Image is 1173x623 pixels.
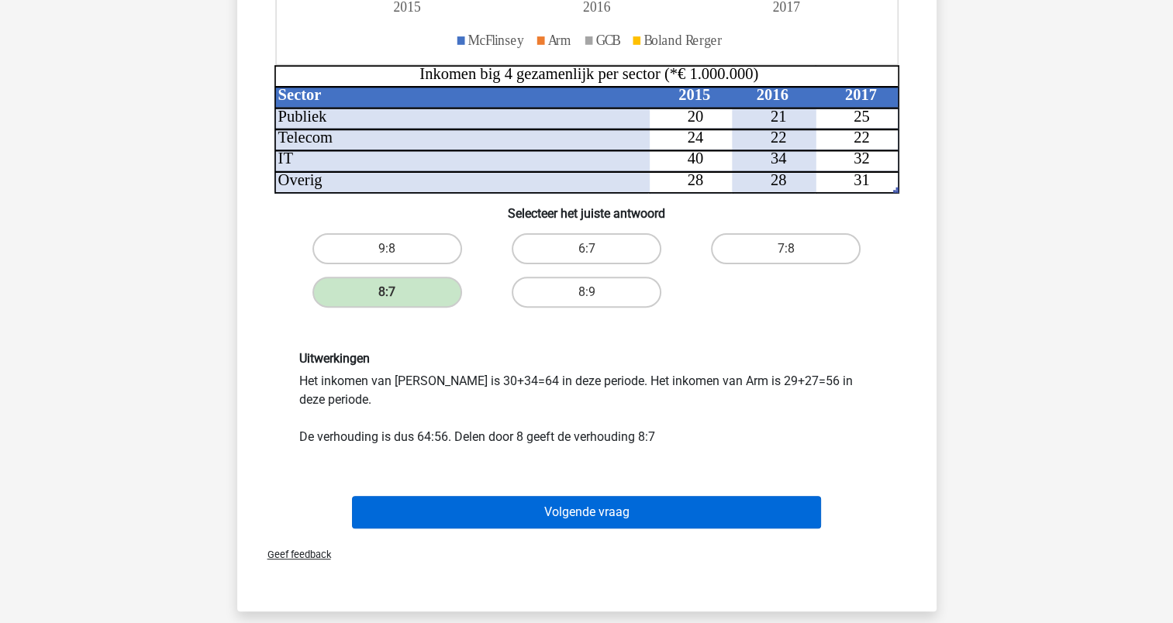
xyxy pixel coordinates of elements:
tspan: 2016 [756,86,788,103]
tspan: Overig [278,171,322,189]
tspan: IT [278,150,293,167]
h6: Uitwerkingen [299,351,875,366]
tspan: Arm [547,32,571,48]
div: Het inkomen van [PERSON_NAME] is 30+34=64 in deze periode. Het inkomen van Arm is 29+27=56 in dez... [288,351,886,446]
tspan: 28 [770,171,786,188]
span: Geef feedback [255,549,331,560]
tspan: McFlinsey [467,32,524,48]
tspan: 2017 [844,86,876,103]
tspan: Telecom [278,129,332,146]
tspan: 21 [770,108,786,125]
tspan: 40 [687,150,703,167]
label: 8:9 [512,277,661,308]
label: 9:8 [312,233,462,264]
label: 7:8 [711,233,861,264]
tspan: 22 [770,129,786,146]
tspan: 22 [854,129,870,146]
tspan: 34 [770,150,786,167]
tspan: Sector [278,86,321,103]
tspan: GCB [595,32,620,48]
button: Volgende vraag [352,496,821,528]
label: 8:7 [312,277,462,308]
tspan: Inkomen big 4 gezamenlijk per sector (*€ 1.000.000) [419,65,758,83]
tspan: Boland Rerger [643,32,722,48]
tspan: 2015 [678,86,710,103]
tspan: 20 [687,108,703,125]
h6: Selecteer het juiste antwoord [262,194,912,221]
tspan: 28 [687,171,703,188]
label: 6:7 [512,233,661,264]
tspan: 25 [854,108,870,125]
tspan: 31 [854,171,870,188]
tspan: Publiek [278,108,326,125]
tspan: 32 [854,150,870,167]
tspan: 24 [687,129,703,146]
